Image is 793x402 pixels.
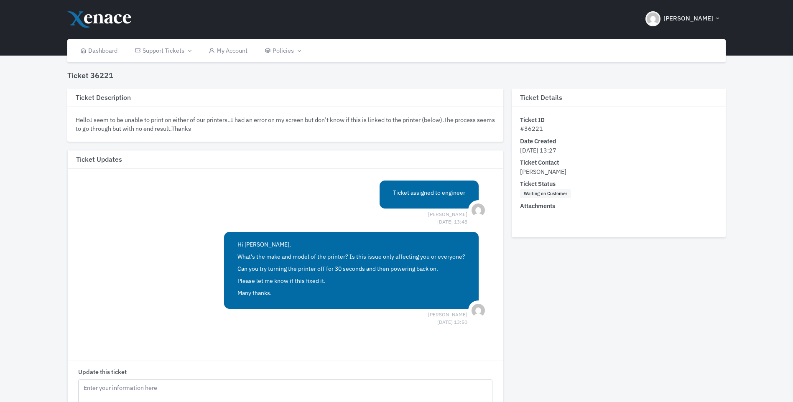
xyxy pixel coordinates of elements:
h3: Ticket Details [512,89,726,107]
button: [PERSON_NAME] [640,4,726,33]
dt: Date Created [520,137,717,146]
p: What's the make and model of the printer? Is this issue only affecting you or everyone? [237,252,465,261]
a: Policies [256,39,309,62]
p: Ticket assigned to engineer [393,188,465,197]
p: Hi [PERSON_NAME], [237,240,465,249]
span: [PERSON_NAME] [663,14,713,23]
label: Update this ticket [78,367,127,377]
span: [PERSON_NAME] [520,168,566,176]
a: Dashboard [71,39,126,62]
h4: Ticket 36221 [67,71,113,80]
p: Many thanks. [237,289,465,298]
div: HelloI seem to be unable to print on either of our printers..I had an error on my screen but don’... [76,115,495,133]
h3: Ticket Updates [68,150,503,169]
dt: Attachments [520,201,717,211]
a: Support Tickets [126,39,199,62]
dt: Ticket Status [520,179,717,188]
p: Can you try turning the printer off for 30 seconds and then powering back on. [237,265,465,273]
span: [PERSON_NAME] [DATE] 13:48 [428,211,467,218]
span: Waiting on Customer [520,189,571,198]
img: Header Avatar [645,11,660,26]
span: #36221 [520,125,543,132]
dt: Ticket Contact [520,158,717,167]
p: Please let me know if this fixed it. [237,277,465,285]
h3: Ticket Description [67,89,504,107]
span: [PERSON_NAME] [DATE] 13:50 [428,311,467,318]
span: [DATE] 13:27 [520,146,556,154]
a: My Account [200,39,256,62]
dt: Ticket ID [520,115,717,125]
